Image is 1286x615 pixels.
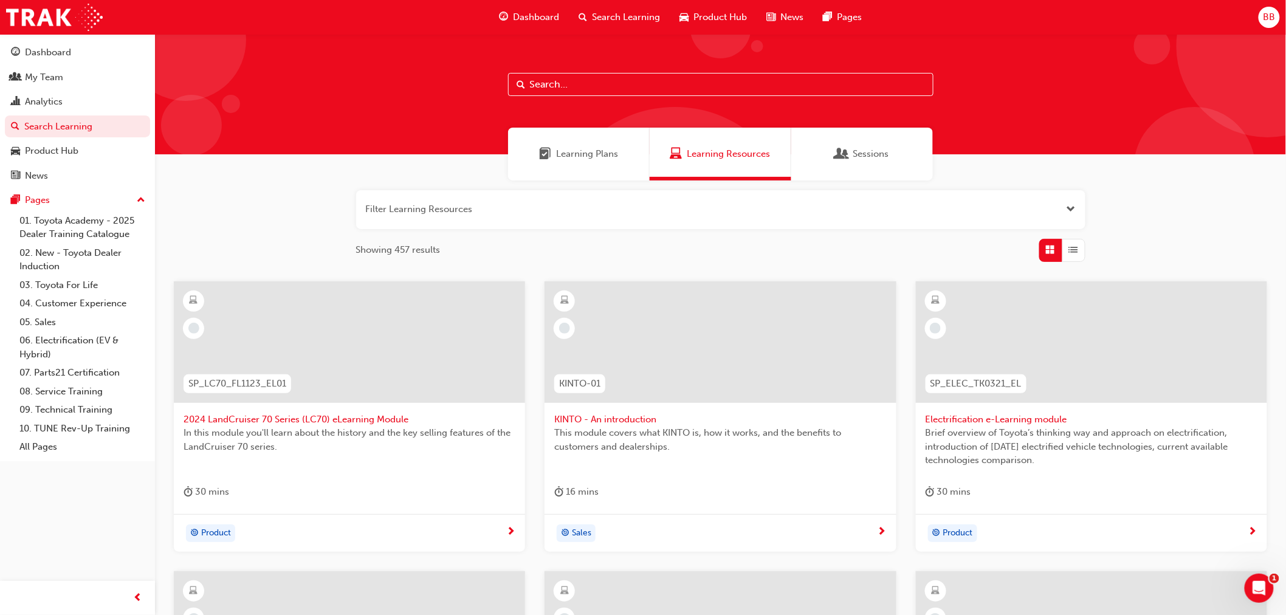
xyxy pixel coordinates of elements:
span: BB [1263,10,1275,24]
span: learningRecordVerb_NONE-icon [559,323,570,334]
span: up-icon [137,193,145,208]
span: people-icon [11,72,20,83]
a: 02. New - Toyota Dealer Induction [15,244,150,276]
a: My Team [5,66,150,89]
span: Dashboard [514,10,560,24]
span: prev-icon [134,591,143,606]
span: 1 [1270,574,1279,583]
span: learningResourceType_ELEARNING-icon [931,583,940,599]
a: All Pages [15,438,150,456]
span: Learning Plans [556,147,618,161]
span: target-icon [561,526,569,541]
span: News [781,10,804,24]
span: List [1069,243,1078,257]
span: Electrification e-Learning module [926,413,1257,427]
span: Product Hub [694,10,748,24]
span: target-icon [190,526,199,541]
span: learningResourceType_ELEARNING-icon [931,293,940,309]
span: learningRecordVerb_NONE-icon [188,323,199,334]
span: SP_LC70_FL1123_EL01 [188,377,286,391]
span: Grid [1046,243,1055,257]
a: 08. Service Training [15,382,150,401]
input: Search... [508,73,934,96]
span: search-icon [579,10,588,25]
a: 06. Electrification (EV & Hybrid) [15,331,150,363]
a: Product Hub [5,140,150,162]
div: 30 mins [184,484,229,500]
a: guage-iconDashboard [490,5,569,30]
span: pages-icon [824,10,833,25]
button: Open the filter [1067,202,1076,216]
a: News [5,165,150,187]
span: duration-icon [926,484,935,500]
a: car-iconProduct Hub [670,5,757,30]
span: news-icon [11,171,20,182]
div: Pages [25,193,50,207]
span: Sessions [836,147,848,161]
div: My Team [25,70,63,84]
span: Sessions [853,147,889,161]
a: Dashboard [5,41,150,64]
span: learningResourceType_ELEARNING-icon [190,293,198,309]
span: next-icon [878,527,887,538]
span: 2024 LandCruiser 70 Series (LC70) eLearning Module [184,413,515,427]
span: Showing 457 results [356,243,441,257]
span: Learning Resources [687,147,771,161]
span: learningResourceType_ELEARNING-icon [560,583,569,599]
span: Sales [572,526,591,540]
span: next-icon [506,527,515,538]
span: In this module you'll learn about the history and the key selling features of the LandCruiser 70 ... [184,426,515,453]
span: guage-icon [11,47,20,58]
span: pages-icon [11,195,20,206]
span: Search [517,78,526,92]
span: Learning Plans [539,147,551,161]
div: 16 mins [554,484,599,500]
a: SP_LC70_FL1123_EL012024 LandCruiser 70 Series (LC70) eLearning ModuleIn this module you'll learn ... [174,281,525,552]
span: duration-icon [184,484,193,500]
a: news-iconNews [757,5,814,30]
span: car-icon [680,10,689,25]
span: SP_ELEC_TK0321_EL [930,377,1022,391]
a: pages-iconPages [814,5,872,30]
div: Analytics [25,95,63,109]
span: target-icon [932,526,941,541]
a: KINTO-01KINTO - An introductionThis module covers what KINTO is, how it works, and the benefits t... [545,281,896,552]
a: Learning ResourcesLearning Resources [650,128,791,180]
a: SessionsSessions [791,128,933,180]
a: Search Learning [5,115,150,138]
a: 09. Technical Training [15,400,150,419]
a: 05. Sales [15,313,150,332]
span: KINTO-01 [559,377,600,391]
span: chart-icon [11,97,20,108]
a: Analytics [5,91,150,113]
span: Learning Resources [670,147,683,161]
a: 04. Customer Experience [15,294,150,313]
button: Pages [5,189,150,211]
span: Brief overview of Toyota’s thinking way and approach on electrification, introduction of [DATE] e... [926,426,1257,467]
div: Dashboard [25,46,71,60]
span: This module covers what KINTO is, how it works, and the benefits to customers and dealerships. [554,426,886,453]
span: learningRecordVerb_NONE-icon [930,323,941,334]
span: guage-icon [500,10,509,25]
span: KINTO - An introduction [554,413,886,427]
iframe: Intercom live chat [1245,574,1274,603]
a: 01. Toyota Academy - 2025 Dealer Training Catalogue [15,211,150,244]
div: News [25,169,48,183]
span: news-icon [767,10,776,25]
a: SP_ELEC_TK0321_ELElectrification e-Learning moduleBrief overview of Toyota’s thinking way and app... [916,281,1267,552]
span: Product [943,526,973,540]
img: Trak [6,4,103,31]
span: duration-icon [554,484,563,500]
a: 03. Toyota For Life [15,276,150,295]
a: Learning PlansLearning Plans [508,128,650,180]
span: learningResourceType_ELEARNING-icon [190,583,198,599]
span: learningResourceType_ELEARNING-icon [560,293,569,309]
a: 10. TUNE Rev-Up Training [15,419,150,438]
span: next-icon [1248,527,1257,538]
span: Search Learning [593,10,661,24]
a: 07. Parts21 Certification [15,363,150,382]
div: 30 mins [926,484,971,500]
